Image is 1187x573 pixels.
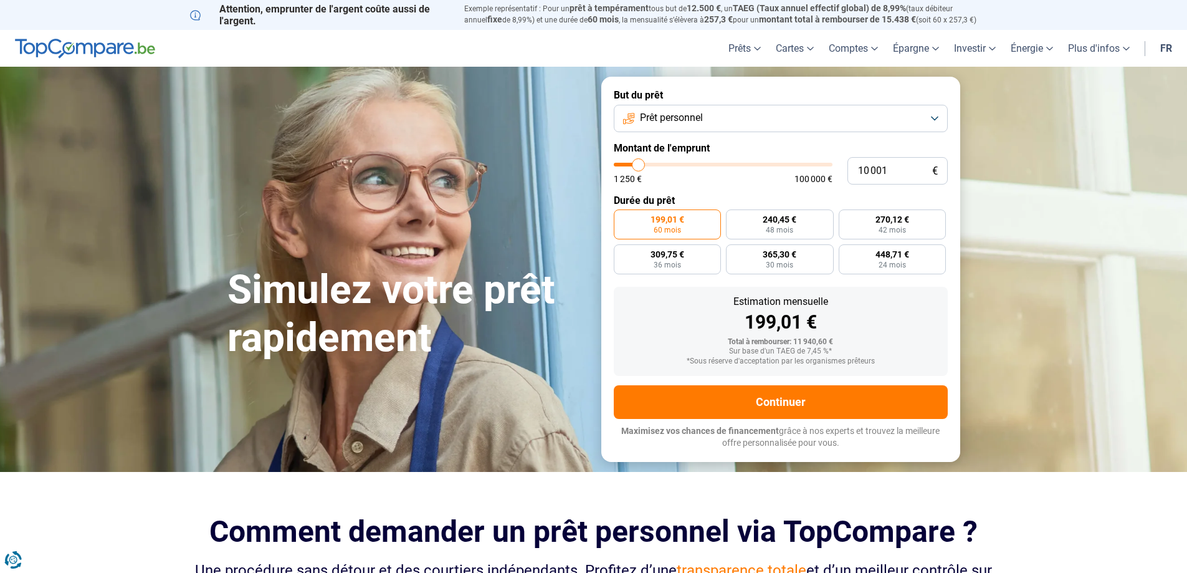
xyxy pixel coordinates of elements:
[766,261,793,269] span: 30 mois
[654,261,681,269] span: 36 mois
[1061,30,1137,67] a: Plus d'infos
[570,3,649,13] span: prêt à tempérament
[614,385,948,419] button: Continuer
[624,297,938,307] div: Estimation mensuelle
[654,226,681,234] span: 60 mois
[946,30,1003,67] a: Investir
[614,175,642,183] span: 1 250 €
[15,39,155,59] img: TopCompare
[487,14,502,24] span: fixe
[624,338,938,347] div: Total à rembourser: 11 940,60 €
[651,250,684,259] span: 309,75 €
[614,425,948,450] p: grâce à nos experts et trouvez la meilleure offre personnalisée pour vous.
[640,111,703,125] span: Prêt personnel
[190,514,998,549] h2: Comment demander un prêt personnel via TopCompare ?
[875,215,909,224] span: 270,12 €
[759,14,916,24] span: montant total à rembourser de 15.438 €
[721,30,768,67] a: Prêts
[763,250,796,259] span: 365,30 €
[190,3,449,27] p: Attention, emprunter de l'argent coûte aussi de l'argent.
[464,3,998,26] p: Exemple représentatif : Pour un tous but de , un (taux débiteur annuel de 8,99%) et une durée de ...
[624,347,938,356] div: Sur base d'un TAEG de 7,45 %*
[885,30,946,67] a: Épargne
[614,105,948,132] button: Prêt personnel
[879,226,906,234] span: 42 mois
[614,142,948,154] label: Montant de l'emprunt
[875,250,909,259] span: 448,71 €
[614,89,948,101] label: But du prêt
[766,226,793,234] span: 48 mois
[588,14,619,24] span: 60 mois
[651,215,684,224] span: 199,01 €
[879,261,906,269] span: 24 mois
[704,14,733,24] span: 257,3 €
[932,166,938,176] span: €
[1153,30,1180,67] a: fr
[624,357,938,366] div: *Sous réserve d'acceptation par les organismes prêteurs
[768,30,821,67] a: Cartes
[733,3,906,13] span: TAEG (Taux annuel effectif global) de 8,99%
[821,30,885,67] a: Comptes
[1003,30,1061,67] a: Énergie
[621,426,779,436] span: Maximisez vos chances de financement
[227,266,586,362] h1: Simulez votre prêt rapidement
[794,175,832,183] span: 100 000 €
[614,195,948,206] label: Durée du prêt
[763,215,796,224] span: 240,45 €
[687,3,721,13] span: 12.500 €
[624,313,938,332] div: 199,01 €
